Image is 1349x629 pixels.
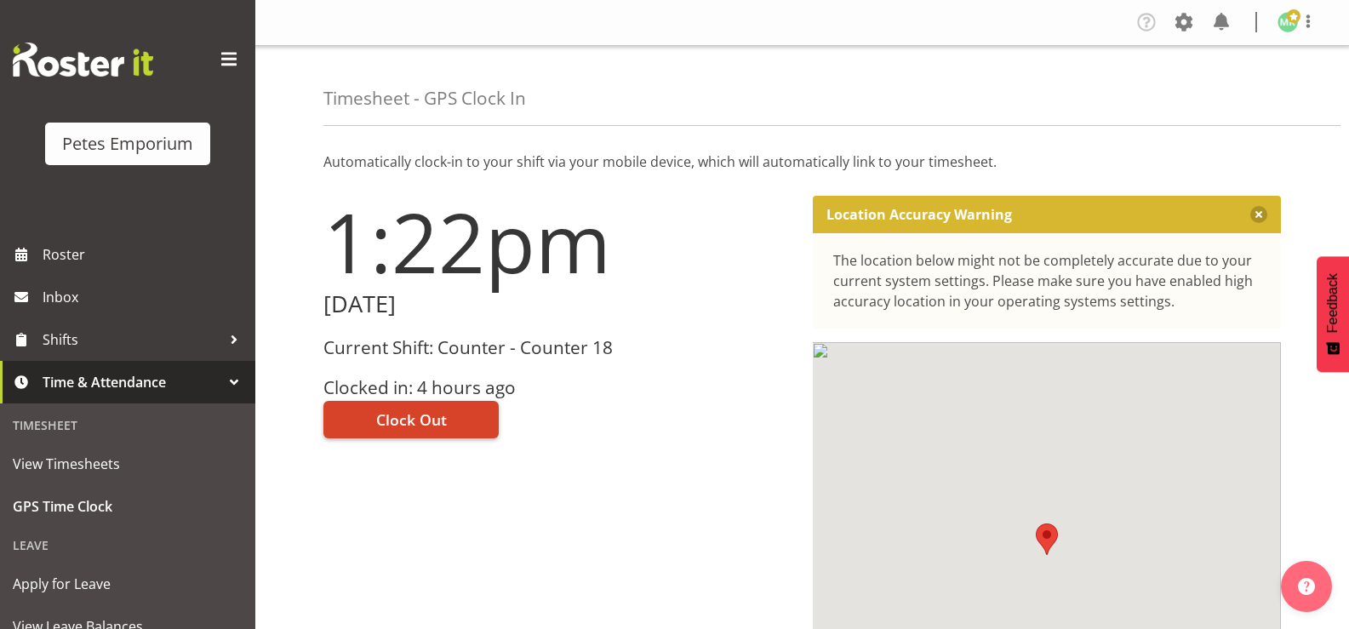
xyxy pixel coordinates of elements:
img: Rosterit website logo [13,43,153,77]
span: GPS Time Clock [13,494,243,519]
span: Clock Out [376,409,447,431]
a: GPS Time Clock [4,485,251,528]
div: Petes Emporium [62,131,193,157]
span: Shifts [43,327,221,352]
button: Clock Out [323,401,499,438]
div: The location below might not be completely accurate due to your current system settings. Please m... [833,250,1261,312]
span: Roster [43,242,247,267]
a: View Timesheets [4,443,251,485]
h2: [DATE] [323,291,792,317]
span: Feedback [1325,273,1340,333]
button: Feedback - Show survey [1317,256,1349,372]
img: melanie-richardson713.jpg [1278,12,1298,32]
div: Leave [4,528,251,563]
div: Timesheet [4,408,251,443]
span: Time & Attendance [43,369,221,395]
a: Apply for Leave [4,563,251,605]
span: View Timesheets [13,451,243,477]
h1: 1:22pm [323,196,792,288]
h4: Timesheet - GPS Clock In [323,89,526,108]
span: Apply for Leave [13,571,243,597]
p: Location Accuracy Warning [826,206,1012,223]
button: Close message [1250,206,1267,223]
span: Inbox [43,284,247,310]
p: Automatically clock-in to your shift via your mobile device, which will automatically link to you... [323,152,1281,172]
h3: Clocked in: 4 hours ago [323,378,792,397]
h3: Current Shift: Counter - Counter 18 [323,338,792,357]
img: help-xxl-2.png [1298,578,1315,595]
